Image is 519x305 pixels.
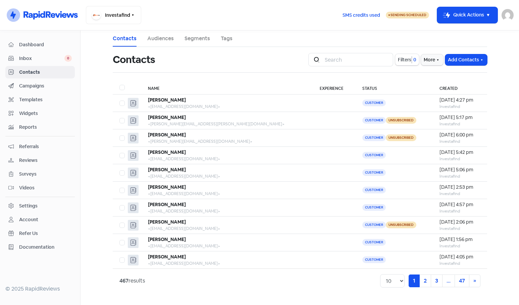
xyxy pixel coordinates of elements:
div: <[PERSON_NAME][EMAIL_ADDRESS][DOMAIN_NAME]> [148,138,306,144]
a: ... [442,274,455,287]
span: Filters [398,56,411,63]
div: [DATE] 5:17 pm [439,114,480,121]
button: Quick Actions [437,7,498,23]
div: Investafind [439,121,480,127]
div: [DATE] 2:06 pm [439,219,480,226]
div: [DATE] 1:56 pm [439,236,480,243]
a: Videos [5,182,75,194]
div: [DATE] 5:06 pm [439,166,480,173]
b: [PERSON_NAME] [148,114,186,120]
span: Widgets [19,110,72,117]
div: [DATE] 4:27 pm [439,97,480,104]
div: [DATE] 4:57 pm [439,201,480,208]
span: Contacts [19,69,72,76]
div: <[PERSON_NAME][EMAIL_ADDRESS][PERSON_NAME][DOMAIN_NAME]> [148,121,306,127]
span: Unsubscribed [386,134,416,141]
b: [PERSON_NAME] [148,236,186,242]
a: Tags [221,35,232,43]
div: <[EMAIL_ADDRESS][DOMAIN_NAME]> [148,260,306,266]
h1: Contacts [113,49,155,70]
div: Investafind [439,208,480,214]
a: Widgets [5,107,75,120]
div: Settings [19,202,38,209]
span: Sending Scheduled [391,13,426,17]
a: Referrals [5,140,75,153]
span: Unsubscribed [386,222,416,228]
span: Customer [362,239,386,246]
b: [PERSON_NAME] [148,132,186,138]
b: [PERSON_NAME] [148,184,186,190]
span: Documentation [19,244,72,251]
span: Templates [19,96,72,103]
div: Investafind [439,243,480,249]
a: 2 [419,274,431,287]
a: Dashboard [5,39,75,51]
a: Templates [5,94,75,106]
a: Documentation [5,241,75,253]
a: Refer Us [5,227,75,240]
span: Reviews [19,157,72,164]
div: results [119,277,145,285]
span: Campaigns [19,82,72,89]
b: [PERSON_NAME] [148,149,186,155]
div: <[EMAIL_ADDRESS][DOMAIN_NAME]> [148,191,306,197]
b: [PERSON_NAME] [148,219,186,225]
a: Audiences [147,35,174,43]
b: [PERSON_NAME] [148,254,186,260]
span: 0 [412,56,416,63]
input: Search [321,53,393,66]
a: Segments [185,35,210,43]
th: Created [433,81,487,95]
a: 47 [455,274,469,287]
button: Investafind [86,6,141,24]
span: Customer [362,204,386,211]
a: Settings [5,200,75,212]
span: Inbox [19,55,64,62]
a: Campaigns [5,80,75,92]
div: Investafind [439,156,480,162]
a: Contacts [5,66,75,78]
div: <[EMAIL_ADDRESS][DOMAIN_NAME]> [148,243,306,249]
iframe: chat widget [491,278,512,298]
img: User [502,9,514,21]
div: Account [19,216,38,223]
div: Investafind [439,226,480,232]
div: Investafind [439,191,480,197]
th: Status [356,81,433,95]
div: <[EMAIL_ADDRESS][DOMAIN_NAME]> [148,104,306,110]
button: More [421,54,443,65]
div: Investafind [439,173,480,179]
a: SMS credits used [337,11,386,18]
span: Customer [362,100,386,106]
span: Referrals [19,143,72,150]
span: Reports [19,124,72,131]
div: Investafind [439,260,480,266]
b: [PERSON_NAME] [148,97,186,103]
div: <[EMAIL_ADDRESS][DOMAIN_NAME]> [148,208,306,214]
button: Add Contacts [445,54,487,65]
div: <[EMAIL_ADDRESS][DOMAIN_NAME]> [148,173,306,179]
a: Surveys [5,168,75,180]
b: [PERSON_NAME] [148,167,186,173]
div: © 2025 RapidReviews [5,285,75,293]
button: Filters0 [395,54,419,65]
a: Account [5,213,75,226]
a: 3 [431,274,443,287]
a: Reports [5,121,75,133]
div: [DATE] 2:53 pm [439,184,480,191]
a: Inbox 0 [5,52,75,65]
span: Customer [362,169,386,176]
span: Customer [362,222,386,228]
th: Experience [313,81,356,95]
div: [DATE] 6:00 pm [439,131,480,138]
span: Customer [362,134,386,141]
a: Sending Scheduled [386,11,429,19]
strong: 467 [119,277,128,284]
div: Investafind [439,104,480,110]
a: Reviews [5,154,75,167]
b: [PERSON_NAME] [148,201,186,207]
span: Customer [362,187,386,193]
span: Customer [362,152,386,159]
div: Investafind [439,138,480,144]
span: Dashboard [19,41,72,48]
